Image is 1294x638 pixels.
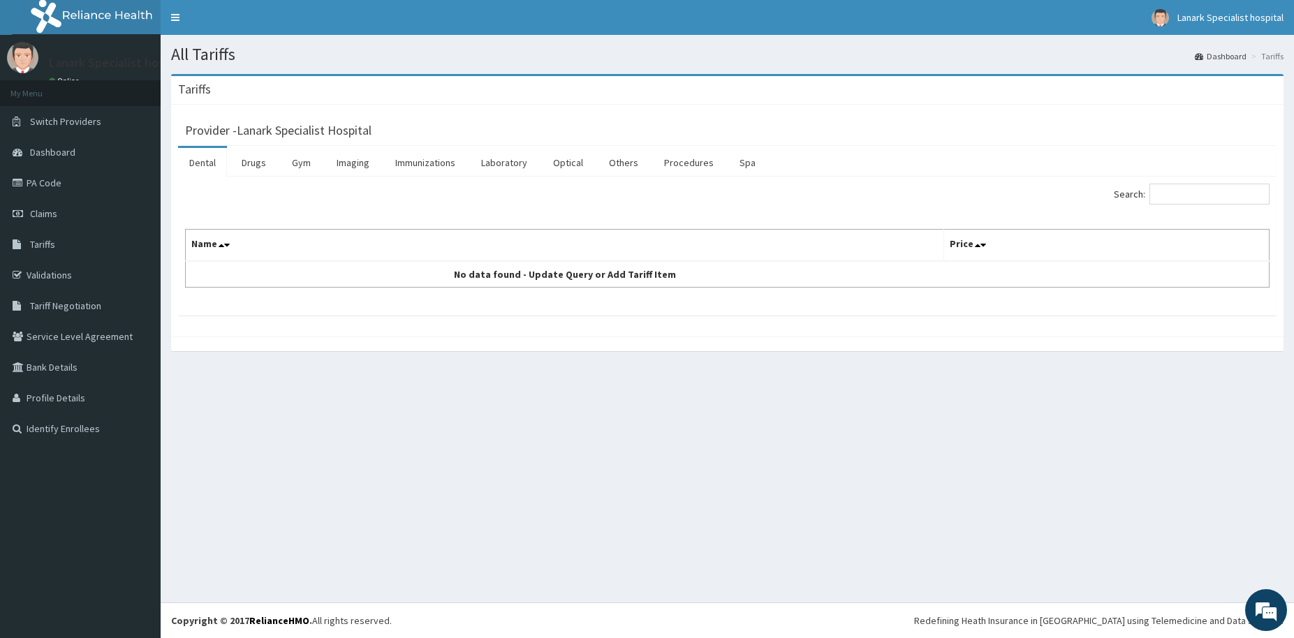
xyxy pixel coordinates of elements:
[30,115,101,128] span: Switch Providers
[598,148,649,177] a: Others
[171,45,1284,64] h1: All Tariffs
[1195,50,1247,62] a: Dashboard
[186,261,944,288] td: No data found - Update Query or Add Tariff Item
[728,148,767,177] a: Spa
[171,614,312,627] strong: Copyright © 2017 .
[281,148,322,177] a: Gym
[1114,184,1270,205] label: Search:
[542,148,594,177] a: Optical
[470,148,538,177] a: Laboratory
[7,42,38,73] img: User Image
[30,207,57,220] span: Claims
[1149,184,1270,205] input: Search:
[230,148,277,177] a: Drugs
[249,614,309,627] a: RelianceHMO
[185,124,372,137] h3: Provider - Lanark Specialist Hospital
[161,602,1294,638] footer: All rights reserved.
[178,83,211,96] h3: Tariffs
[49,76,82,86] a: Online
[1177,11,1284,24] span: Lanark Specialist hospital
[186,230,944,262] th: Name
[384,148,466,177] a: Immunizations
[49,57,189,69] p: Lanark Specialist hospital
[178,148,227,177] a: Dental
[30,146,75,158] span: Dashboard
[30,299,101,312] span: Tariff Negotiation
[653,148,725,177] a: Procedures
[30,238,55,251] span: Tariffs
[944,230,1270,262] th: Price
[1152,9,1169,27] img: User Image
[1248,50,1284,62] li: Tariffs
[914,614,1284,628] div: Redefining Heath Insurance in [GEOGRAPHIC_DATA] using Telemedicine and Data Science!
[325,148,381,177] a: Imaging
